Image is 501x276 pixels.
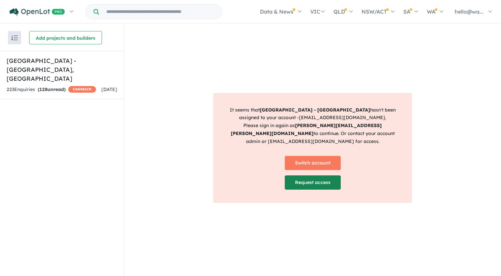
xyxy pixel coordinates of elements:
img: sort.svg [11,35,18,40]
span: CASHBACK [68,86,96,93]
h5: [GEOGRAPHIC_DATA] - [GEOGRAPHIC_DATA] , [GEOGRAPHIC_DATA] [7,56,117,83]
img: Openlot PRO Logo White [10,8,65,16]
div: 223 Enquir ies [7,86,96,94]
span: hello@wa... [455,8,483,15]
p: It seems that hasn't been assigned to your account - [EMAIL_ADDRESS][DOMAIN_NAME] . Please sign i... [225,106,401,146]
a: Switch account [285,156,341,170]
strong: [PERSON_NAME][EMAIL_ADDRESS][PERSON_NAME][DOMAIN_NAME] [231,122,382,136]
strong: ( unread) [38,86,66,92]
span: 128 [39,86,47,92]
button: Add projects and builders [29,31,102,44]
a: Request access [285,175,341,190]
input: Try estate name, suburb, builder or developer [100,5,221,19]
span: [DATE] [101,86,117,92]
strong: [GEOGRAPHIC_DATA] - [GEOGRAPHIC_DATA] [260,107,370,113]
